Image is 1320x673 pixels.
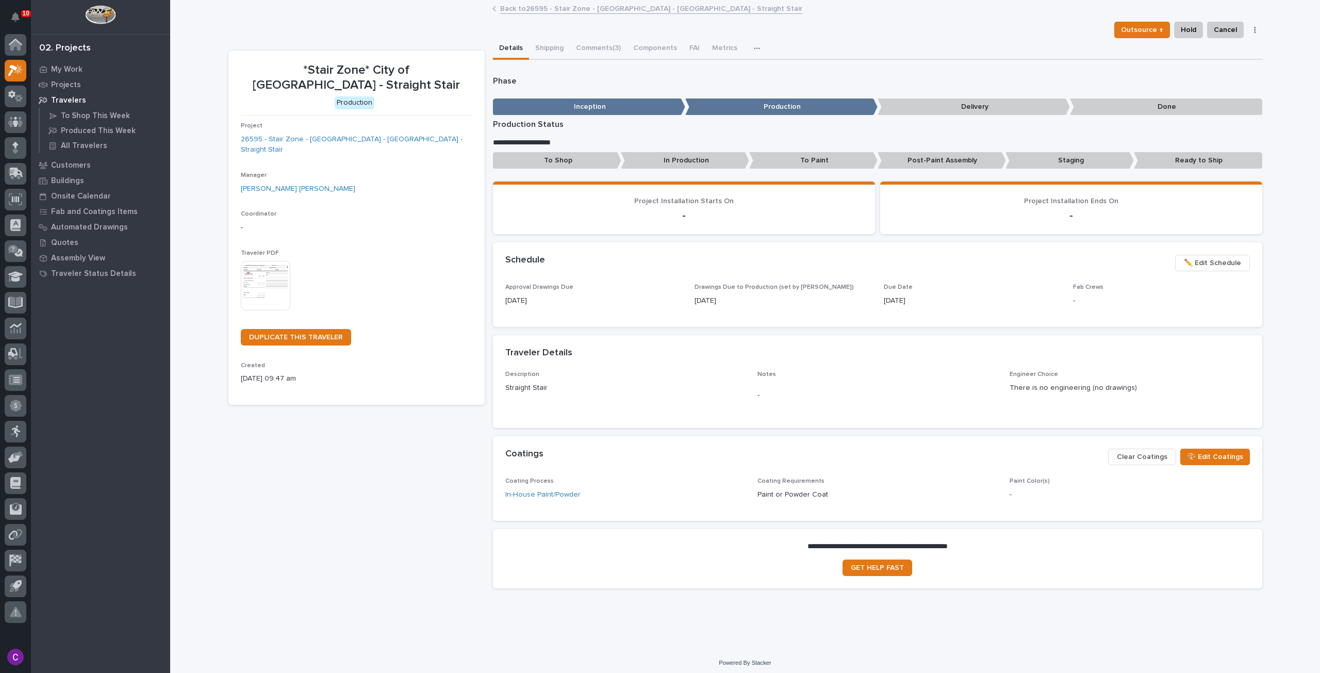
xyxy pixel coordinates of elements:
p: Assembly View [51,254,105,263]
button: Hold [1174,22,1203,38]
span: Drawings Due to Production (set by [PERSON_NAME]) [695,284,854,290]
a: All Travelers [40,138,170,153]
span: Fab Crews [1073,284,1103,290]
a: In-House Paint/Powder [505,489,581,500]
button: Components [627,38,683,60]
a: DUPLICATE THIS TRAVELER [241,329,351,346]
p: To Shop [493,152,621,169]
a: Traveler Status Details [31,266,170,281]
button: Cancel [1207,22,1244,38]
p: Automated Drawings [51,223,128,232]
button: ✏️ Edit Schedule [1175,255,1250,271]
p: Phase [493,76,1262,86]
span: Notes [757,371,776,377]
a: To Shop This Week [40,108,170,123]
span: Hold [1181,24,1196,36]
button: 🎨 Edit Coatings [1180,449,1250,465]
p: [DATE] [695,296,871,306]
p: Done [1070,99,1262,116]
p: [DATE] 09:47 am [241,373,472,384]
a: 26595 - Stair Zone - [GEOGRAPHIC_DATA] - [GEOGRAPHIC_DATA] - Straight Stair [241,134,472,156]
a: Powered By Stacker [719,660,771,666]
span: Paint Color(s) [1010,478,1050,484]
p: - [1073,296,1250,306]
p: Delivery [878,99,1070,116]
h2: Schedule [505,255,545,266]
span: Coordinator [241,211,276,217]
p: Customers [51,161,91,170]
a: Fab and Coatings Items [31,204,170,219]
span: Project Installation Starts On [634,198,734,205]
p: - [241,222,472,233]
p: Post-Paint Assembly [878,152,1006,169]
p: To Shop This Week [61,111,130,121]
span: 🎨 Edit Coatings [1187,451,1243,463]
button: users-avatar [5,646,26,668]
p: Production [685,99,878,116]
p: Ready to Ship [1134,152,1262,169]
button: Comments (3) [570,38,627,60]
span: Coating Requirements [757,478,824,484]
a: Customers [31,157,170,173]
a: Back to26595 - Stair Zone - [GEOGRAPHIC_DATA] - [GEOGRAPHIC_DATA] - Straight Stair [500,2,802,14]
p: Fab and Coatings Items [51,207,138,217]
span: ✏️ Edit Schedule [1184,257,1241,269]
span: Cancel [1214,24,1237,36]
span: Outsource ↑ [1121,24,1163,36]
p: Onsite Calendar [51,192,111,201]
a: Produced This Week [40,123,170,138]
p: Production Status [493,120,1262,129]
a: My Work [31,61,170,77]
p: - [505,209,863,222]
span: Project [241,123,262,129]
p: Quotes [51,238,78,248]
p: - [1010,489,1249,500]
a: Projects [31,77,170,92]
span: Coating Process [505,478,554,484]
button: FAI [683,38,706,60]
span: Description [505,371,539,377]
span: DUPLICATE THIS TRAVELER [249,334,343,341]
p: - [893,209,1250,222]
a: Automated Drawings [31,219,170,235]
p: Projects [51,80,81,90]
img: Workspace Logo [85,5,115,24]
p: Straight Stair [505,383,745,393]
div: Production [335,96,374,109]
button: Notifications [5,6,26,28]
a: GET HELP FAST [843,560,912,576]
p: All Travelers [61,141,107,151]
div: Notifications10 [13,12,26,29]
a: [PERSON_NAME] [PERSON_NAME] [241,184,355,194]
span: GET HELP FAST [851,564,904,571]
p: My Work [51,65,82,74]
span: Created [241,363,265,369]
p: Staging [1005,152,1134,169]
button: Clear Coatings [1108,449,1176,465]
p: There is no engineering (no drawings) [1010,383,1249,393]
p: *Stair Zone* City of [GEOGRAPHIC_DATA] - Straight Stair [241,63,472,93]
p: Paint or Powder Coat [757,489,997,500]
p: [DATE] [505,296,682,306]
a: Buildings [31,173,170,188]
button: Shipping [529,38,570,60]
a: Assembly View [31,250,170,266]
p: Buildings [51,176,84,186]
span: Engineer Choice [1010,371,1058,377]
a: Travelers [31,92,170,108]
span: Traveler PDF [241,250,279,256]
p: Inception [493,99,685,116]
a: Quotes [31,235,170,250]
a: Onsite Calendar [31,188,170,204]
span: Due Date [884,284,913,290]
p: Traveler Status Details [51,269,136,278]
button: Metrics [706,38,744,60]
button: Outsource ↑ [1114,22,1170,38]
p: 10 [23,10,29,17]
p: Travelers [51,96,86,105]
p: To Paint [749,152,878,169]
p: - [757,390,997,401]
span: Approval Drawings Due [505,284,573,290]
p: Produced This Week [61,126,136,136]
h2: Traveler Details [505,348,572,359]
